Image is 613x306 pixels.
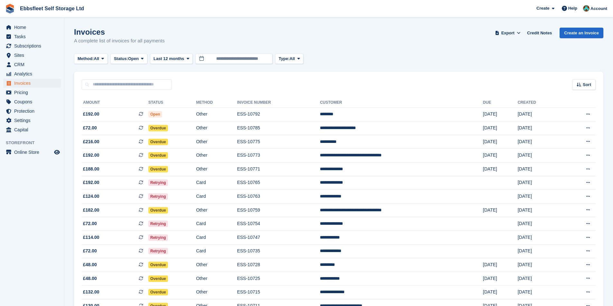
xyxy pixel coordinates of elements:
[483,135,518,149] td: [DATE]
[3,148,61,157] a: menu
[518,162,563,176] td: [DATE]
[83,207,99,214] span: £182.00
[196,231,237,245] td: Card
[237,135,320,149] td: ESS-10775
[14,88,53,97] span: Pricing
[196,108,237,121] td: Other
[3,23,61,32] a: menu
[83,248,97,254] span: £72.00
[148,289,168,295] span: Overdue
[148,125,168,131] span: Overdue
[237,285,320,299] td: ESS-10715
[196,162,237,176] td: Other
[3,69,61,78] a: menu
[148,179,168,186] span: Retrying
[14,69,53,78] span: Analytics
[196,149,237,162] td: Other
[494,28,522,38] button: Export
[483,203,518,217] td: [DATE]
[196,203,237,217] td: Other
[3,79,61,88] a: menu
[237,244,320,258] td: ESS-10735
[82,98,148,108] th: Amount
[153,56,184,62] span: Last 12 months
[3,125,61,134] a: menu
[5,4,15,13] img: stora-icon-8386f47178a22dfd0bd8f6a31ec36ba5ce8667c1dd55bd0f319d3a0aa187defe.svg
[53,148,61,156] a: Preview store
[196,176,237,190] td: Card
[237,162,320,176] td: ESS-10771
[128,56,139,62] span: Open
[148,139,168,145] span: Overdue
[275,54,303,64] button: Type: All
[83,152,99,159] span: £192.00
[14,97,53,106] span: Coupons
[148,275,168,282] span: Overdue
[17,3,87,14] a: Ebbsfleet Self Storage Ltd
[6,140,64,146] span: Storefront
[196,190,237,204] td: Card
[518,217,563,231] td: [DATE]
[110,54,147,64] button: Status: Open
[14,125,53,134] span: Capital
[148,234,168,241] span: Retrying
[483,98,518,108] th: Due
[196,121,237,135] td: Other
[83,261,97,268] span: £48.00
[518,121,563,135] td: [DATE]
[83,179,99,186] span: £192.00
[237,258,320,272] td: ESS-10728
[14,116,53,125] span: Settings
[237,149,320,162] td: ESS-10773
[74,28,165,36] h1: Invoices
[237,231,320,245] td: ESS-10747
[483,108,518,121] td: [DATE]
[148,221,168,227] span: Retrying
[583,82,591,88] span: Sort
[290,56,295,62] span: All
[518,203,563,217] td: [DATE]
[3,97,61,106] a: menu
[237,272,320,285] td: ESS-10725
[483,121,518,135] td: [DATE]
[568,5,577,12] span: Help
[74,37,165,45] p: A complete list of invoices for all payments
[83,220,97,227] span: £72.00
[148,152,168,159] span: Overdue
[483,285,518,299] td: [DATE]
[83,166,99,172] span: £188.00
[518,108,563,121] td: [DATE]
[196,285,237,299] td: Other
[237,217,320,231] td: ESS-10754
[14,107,53,116] span: Protection
[14,41,53,50] span: Subscriptions
[94,56,99,62] span: All
[518,258,563,272] td: [DATE]
[14,148,53,157] span: Online Store
[83,289,99,295] span: £132.00
[518,149,563,162] td: [DATE]
[518,285,563,299] td: [DATE]
[14,51,53,60] span: Sites
[518,176,563,190] td: [DATE]
[560,28,603,38] a: Create an Invoice
[536,5,549,12] span: Create
[83,193,99,200] span: £124.00
[518,272,563,285] td: [DATE]
[3,88,61,97] a: menu
[148,207,168,214] span: Overdue
[483,258,518,272] td: [DATE]
[3,116,61,125] a: menu
[583,5,590,12] img: George Spring
[83,275,97,282] span: £48.00
[3,41,61,50] a: menu
[196,244,237,258] td: Card
[483,162,518,176] td: [DATE]
[83,111,99,118] span: £192.00
[237,203,320,217] td: ESS-10759
[320,98,483,108] th: Customer
[237,176,320,190] td: ESS-10765
[196,258,237,272] td: Other
[148,248,168,254] span: Retrying
[3,32,61,41] a: menu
